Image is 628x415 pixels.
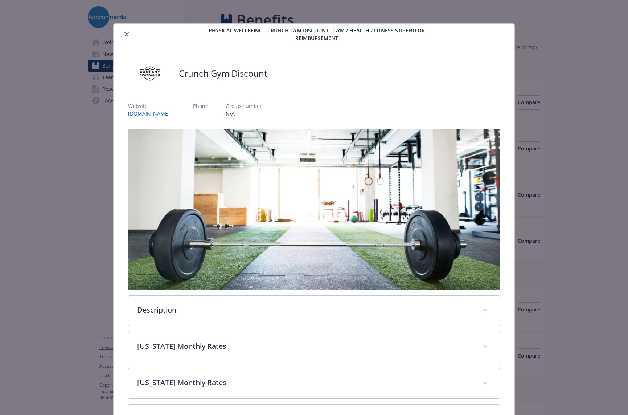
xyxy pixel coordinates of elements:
img: banner [128,129,500,290]
p: [US_STATE] Monthly Rates [137,377,474,388]
span: Physical Wellbeing - Crunch Gym Discount - Gym / Health / Fitness Stipend or reimbursement [198,27,436,42]
p: - [193,110,208,117]
div: Description [128,296,500,326]
p: N/A [226,110,262,117]
div: [US_STATE] Monthly Rates [128,332,500,362]
h2: Crunch Gym Discount [179,67,267,80]
p: Website [128,102,176,110]
p: [US_STATE] Monthly Rates [137,341,474,352]
p: Group number [226,102,262,110]
p: Phone [193,102,208,110]
p: Description [137,305,474,315]
a: [DOMAIN_NAME] [128,110,176,117]
button: close [122,30,131,39]
div: [US_STATE] Monthly Rates [128,368,500,398]
img: Company Sponsored [128,63,172,84]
